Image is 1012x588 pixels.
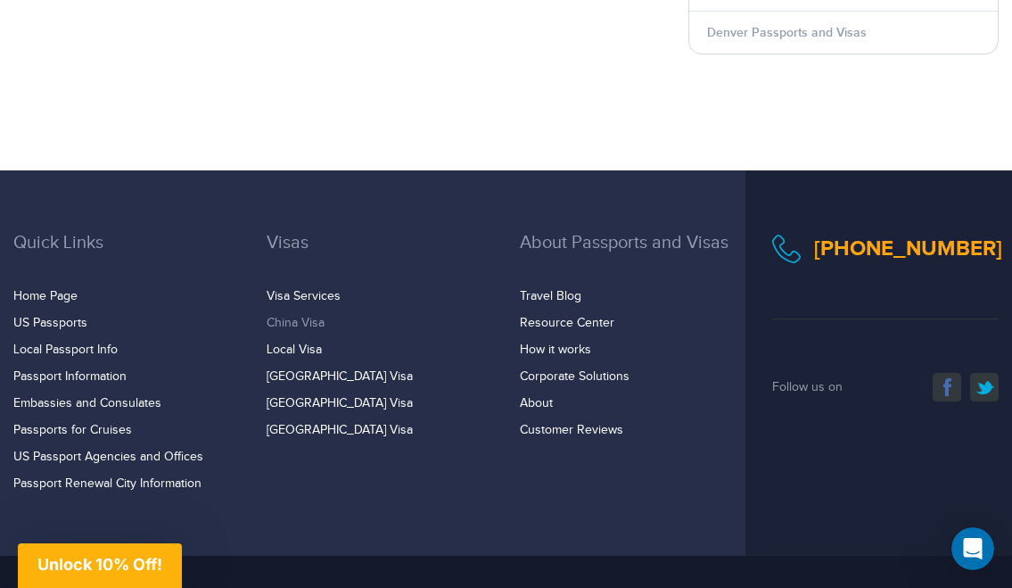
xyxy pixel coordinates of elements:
a: Local Passport Info [13,343,118,357]
iframe: Intercom live chat [951,527,994,570]
a: facebook [933,373,961,402]
h3: Visas [267,233,493,279]
span: Follow us on [772,380,843,394]
a: Customer Reviews [520,423,623,437]
h3: About Passports and Visas [520,233,746,279]
a: US Passports [13,316,87,330]
span: Unlock 10% Off! [37,555,162,574]
a: twitter [970,373,999,402]
a: About [520,396,553,410]
a: [GEOGRAPHIC_DATA] Visa [267,396,413,410]
a: Resource Center [520,316,614,330]
a: Travel Blog [520,289,581,303]
a: Local Visa [267,343,322,357]
a: [PHONE_NUMBER] [814,236,1002,261]
a: Embassies and Consulates [13,396,161,410]
div: Unlock 10% Off! [18,543,182,588]
a: Denver Passports and Visas [707,25,867,40]
a: Home Page [13,289,78,303]
a: China Visa [267,316,325,330]
a: Passport Renewal City Information [13,476,202,491]
a: Passports for Cruises [13,423,132,437]
a: US Passport Agencies and Offices [13,450,203,464]
a: [GEOGRAPHIC_DATA] Visa [267,369,413,384]
a: How it works [520,343,591,357]
a: Passport Information [13,369,127,384]
a: [GEOGRAPHIC_DATA] Visa [267,423,413,437]
h3: Quick Links [13,233,240,279]
a: Visa Services [267,289,341,303]
a: Corporate Solutions [520,369,629,384]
